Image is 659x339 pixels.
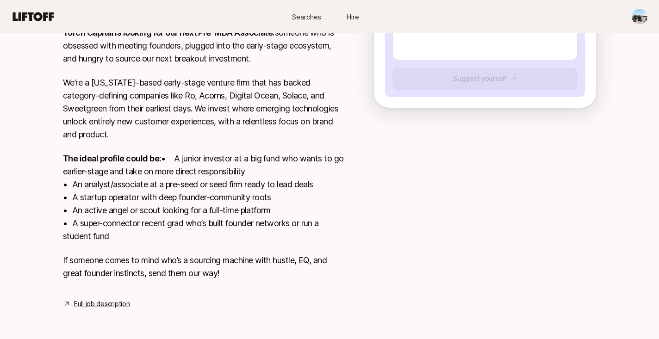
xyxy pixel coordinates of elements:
span: Hire [347,12,359,22]
p: If someone comes to mind who’s a sourcing machine with hustle, EQ, and great founder instincts, s... [63,254,344,280]
button: Abhinav Gupta [631,8,648,25]
a: Hire [329,8,376,25]
strong: The ideal profile could be: [63,154,161,163]
span: Searches [292,12,321,22]
p: someone who is obsessed with meeting founders, plugged into the early-stage ecosystem, and hungry... [63,26,344,65]
p: We’re a [US_STATE]–based early-stage venture firm that has backed category-defining companies lik... [63,76,344,141]
a: Full job description [74,298,130,309]
a: Searches [283,8,329,25]
img: Abhinav Gupta [632,9,647,25]
p: • A junior investor at a big fund who wants to go earlier-stage and take on more direct responsib... [63,152,344,243]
